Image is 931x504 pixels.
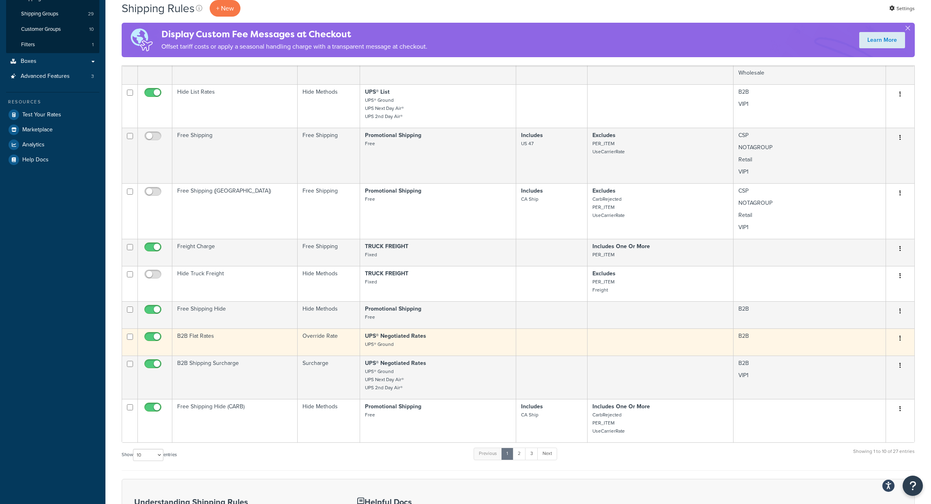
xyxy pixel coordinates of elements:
strong: Promotional Shipping [365,402,421,411]
td: Free Shipping [172,128,298,183]
strong: Excludes [592,187,616,195]
h1: Shipping Rules [122,0,195,16]
td: Hide Methods [298,84,360,128]
td: Free Shipping ([GEOGRAPHIC_DATA]) [172,183,298,239]
td: Free Shipping [298,128,360,183]
a: Next [537,448,557,460]
a: Marketplace [6,122,99,137]
p: Retail [738,156,881,164]
span: 1 [92,41,94,48]
span: Customer Groups [21,26,61,33]
li: Customer Groups [6,22,99,37]
a: Advanced Features 3 [6,69,99,84]
strong: Excludes [592,269,616,278]
span: Filters [21,41,35,48]
strong: Includes [521,402,543,411]
td: B2B Flat Rates [172,328,298,356]
strong: Promotional Shipping [365,187,421,195]
small: CarbRejected PER_ITEM UseCarrierRate [592,411,625,435]
p: Wholesale [738,69,881,77]
span: Analytics [22,142,45,148]
span: Marketplace [22,127,53,133]
td: Freight Charge [172,239,298,266]
strong: TRUCK FREIGHT [365,242,408,251]
td: CSP [734,183,886,239]
strong: UPS® Negotiated Rates [365,332,426,340]
td: Hide Truck Freight [172,266,298,301]
strong: Promotional Shipping [365,131,421,139]
small: Free [365,313,375,321]
p: VIP1 [738,168,881,176]
a: Analytics [6,137,99,152]
p: Offset tariff costs or apply a seasonal handling charge with a transparent message at checkout. [161,41,427,52]
td: Hide Methods [298,266,360,301]
td: CSP [734,128,886,183]
strong: Promotional Shipping [365,305,421,313]
td: B2B [734,356,886,399]
small: PER_ITEM UseCarrierRate [592,140,625,155]
a: Filters 1 [6,37,99,52]
span: Help Docs [22,157,49,163]
small: CA Ship [521,411,538,418]
small: UPS® Ground UPS Next Day Air® UPS 2nd Day Air® [365,368,404,391]
td: B2B [734,301,886,328]
span: Test Your Rates [22,112,61,118]
div: Showing 1 to 10 of 27 entries [853,447,915,464]
img: duties-banner-06bc72dcb5fe05cb3f9472aba00be2ae8eb53ab6f0d8bb03d382ba314ac3c341.png [122,23,161,57]
td: B2B [734,84,886,128]
a: Customer Groups 10 [6,22,99,37]
td: Hide Methods [298,399,360,442]
strong: Includes [521,187,543,195]
small: CarbRejected PER_ITEM UseCarrierRate [592,195,625,219]
td: Free Shipping [298,239,360,266]
td: Surcharge [298,356,360,399]
li: Filters [6,37,99,52]
small: Free [365,140,375,147]
strong: Includes One Or More [592,242,650,251]
strong: Includes [521,131,543,139]
a: Boxes [6,54,99,69]
td: Free Shipping [298,183,360,239]
small: PER_ITEM [592,251,615,258]
td: B2B Shipping Surcharge [172,356,298,399]
select: Showentries [133,449,163,461]
span: Shipping Groups [21,11,58,17]
p: VIP1 [738,223,881,232]
a: 2 [513,448,526,460]
a: Learn More [859,32,905,48]
strong: UPS® Negotiated Rates [365,359,426,367]
small: UPS® Ground [365,341,394,348]
strong: UPS® List [365,88,390,96]
p: NOTAGROUP [738,199,881,207]
button: Open Resource Center [903,476,923,496]
small: Fixed [365,278,377,285]
li: Shipping Groups [6,6,99,21]
small: CA Ship [521,195,538,203]
a: Previous [474,448,502,460]
td: Free Shipping Hide [172,301,298,328]
span: Advanced Features [21,73,70,80]
p: VIP1 [738,371,881,380]
strong: TRUCK FREIGHT [365,269,408,278]
p: VIP1 [738,100,881,108]
h4: Display Custom Fee Messages at Checkout [161,28,427,41]
strong: Excludes [592,131,616,139]
a: Settings [889,3,915,14]
span: 29 [88,11,94,17]
td: Hide List Rates [172,84,298,128]
small: US 47 [521,140,534,147]
a: Help Docs [6,152,99,167]
p: NOTAGROUP [738,144,881,152]
label: Show entries [122,449,177,461]
small: Fixed [365,251,377,258]
a: Shipping Groups 29 [6,6,99,21]
small: PER_ITEM Freight [592,278,615,294]
p: Retail [738,211,881,219]
a: 1 [501,448,513,460]
td: B2B [734,328,886,356]
strong: Includes One Or More [592,402,650,411]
